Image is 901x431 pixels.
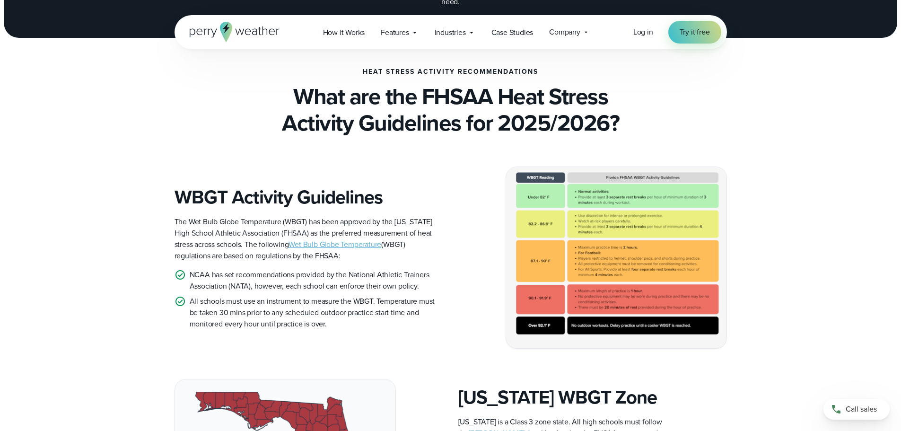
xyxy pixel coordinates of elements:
h3: Heat Stress Activity Recommendations [363,68,538,76]
span: Try it free [680,26,710,38]
span: Company [549,26,580,38]
a: How it Works [315,23,373,42]
a: Wet Bulb Globe Temperature [289,239,381,250]
span: Call sales [846,404,877,415]
span: Features [381,27,409,38]
span: How it Works [323,27,365,38]
h2: What are the FHSAA Heat Stress Activity Guidelines for 2025/2026? [175,83,727,136]
a: Log in [633,26,653,38]
a: Try it free [668,21,721,44]
p: All schools must use an instrument to measure the WBGT. Temperature must be taken 30 mins prior t... [190,296,443,330]
span: Log in [633,26,653,37]
p: The Wet Bulb Globe Temperature (WBGT) has been approved by the [US_STATE] High School Athletic As... [175,216,443,262]
span: Industries [435,27,466,38]
img: Florida FHSAA WBGT Guidelines [506,167,726,348]
h3: WBGT Activity Guidelines [175,186,443,209]
a: Call sales [823,399,890,420]
span: Case Studies [491,27,534,38]
p: NCAA has set recommendations provided by the National Athletic Trainers Association (NATA), howev... [190,269,443,292]
h3: [US_STATE] WBGT Zone [458,386,727,409]
a: Case Studies [483,23,542,42]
